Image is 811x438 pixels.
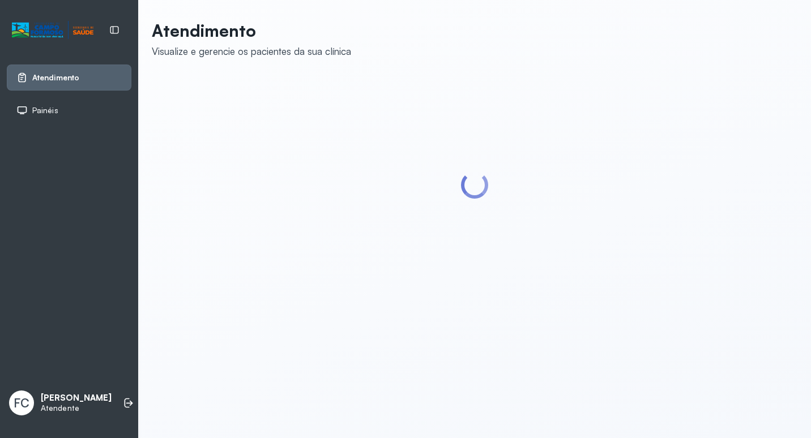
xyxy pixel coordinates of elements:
a: Atendimento [16,72,122,83]
span: Atendimento [32,73,79,83]
div: Visualize e gerencie os pacientes da sua clínica [152,45,351,57]
span: FC [14,396,29,410]
span: Painéis [32,106,58,115]
p: Atendente [41,403,112,413]
img: Logotipo do estabelecimento [12,21,93,40]
p: Atendimento [152,20,351,41]
p: [PERSON_NAME] [41,393,112,403]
